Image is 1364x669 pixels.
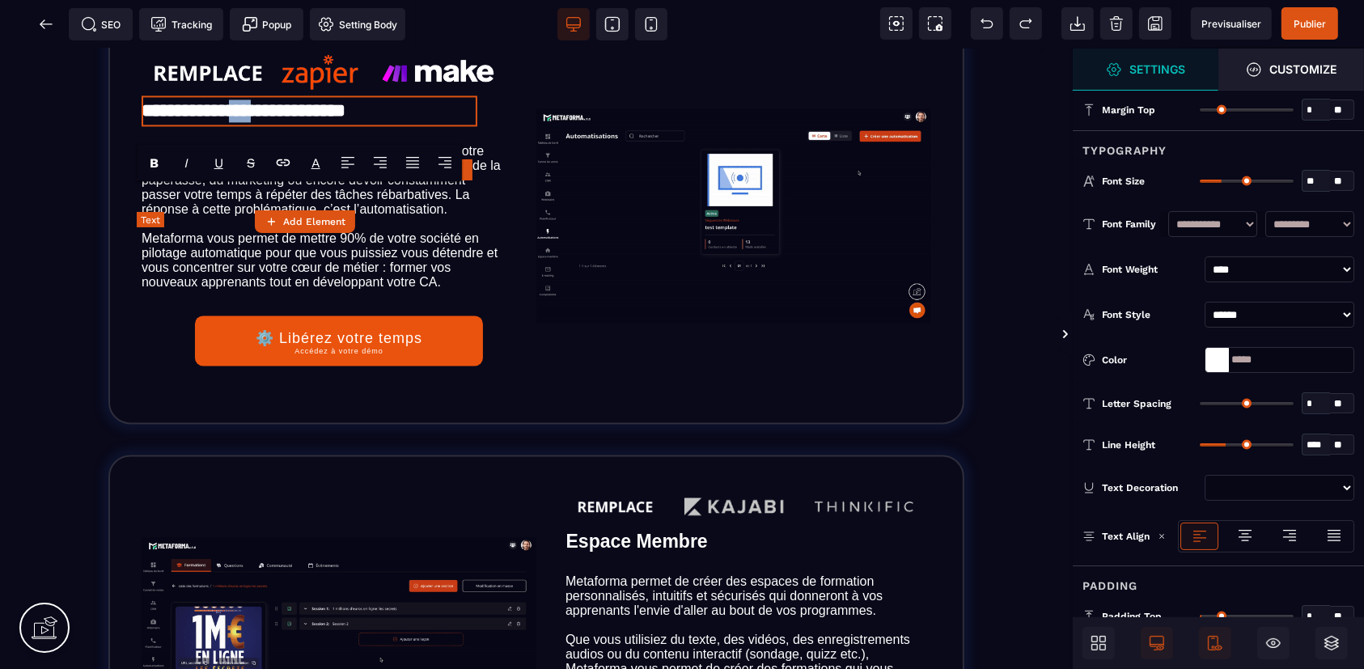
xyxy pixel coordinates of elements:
[1073,565,1364,595] div: Padding
[195,267,483,317] button: ⚙️ Libérez votre tempsAccédez à votre démo
[184,155,189,171] i: I
[536,60,931,274] img: 52a7d2f88bb602eaa445f9996f8c274c_automatisation.gif
[1141,627,1173,659] span: Desktop Only
[1270,63,1337,75] strong: Customize
[1130,63,1186,75] strong: Settings
[138,145,170,180] span: Bold
[332,145,364,180] span: Align Left
[255,210,355,233] button: Add Element
[1102,104,1155,116] span: Margin Top
[150,16,212,32] span: Tracking
[202,145,235,180] span: Underline
[267,145,299,180] span: Link
[1102,175,1145,188] span: Font Size
[1158,532,1166,540] img: loading
[1102,261,1198,277] div: Font Weight
[396,145,429,180] span: Align Justify
[1102,397,1171,410] span: Letter Spacing
[170,145,202,180] span: Italic
[142,1,510,48] img: cb34d2fe6bde93b5b323ae3a8094d87f_Capture_d%E2%80%99e%CC%81cran_2025-01-02_a%CC%80_09.29.10.png
[1102,480,1198,496] div: Text Decoration
[283,216,345,227] strong: Add Element
[81,16,121,32] span: SEO
[311,155,320,171] p: A
[1082,528,1150,544] p: Text Align
[568,432,931,478] img: e2da0c90ec1f16e7427dd15ab65a4196_Capture_d%E2%80%99e%CC%81cran_2024-12-31_a%CC%80_14.25.18.png
[142,91,536,245] text: Ce qui fait la force de votre entreprise, c’est avant tout votre expertise. Vous n’avez pas créé ...
[1073,130,1364,160] div: Typography
[566,478,902,508] text: Espace Membre
[1073,49,1218,91] span: Settings
[1102,216,1160,232] div: Font Family
[1294,18,1326,30] span: Publier
[311,155,320,171] label: Font color
[247,155,255,171] s: S
[1102,610,1162,623] span: Padding Top
[364,145,396,180] span: Align Center
[1102,438,1155,451] span: Line Height
[1082,627,1115,659] span: Open Blocks
[1201,18,1261,30] span: Previsualiser
[429,145,461,180] span: Align Right
[880,7,913,40] span: View components
[318,16,397,32] span: Setting Body
[919,7,951,40] span: Screenshot
[150,155,159,171] b: B
[1191,7,1272,40] span: Preview
[1199,627,1231,659] span: Mobile Only
[242,16,292,32] span: Popup
[1257,627,1290,659] span: Hide/Show Block
[214,155,223,171] u: U
[1102,352,1198,368] div: Color
[235,145,267,180] span: Strike-through
[1218,49,1364,91] span: Open Style Manager
[536,522,931,646] text: Metaforma permet de créer des espaces de formation personnalisés, intuitifs et sécurisés qui donn...
[1315,627,1348,659] span: Open Layers
[1102,307,1198,323] div: Font Style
